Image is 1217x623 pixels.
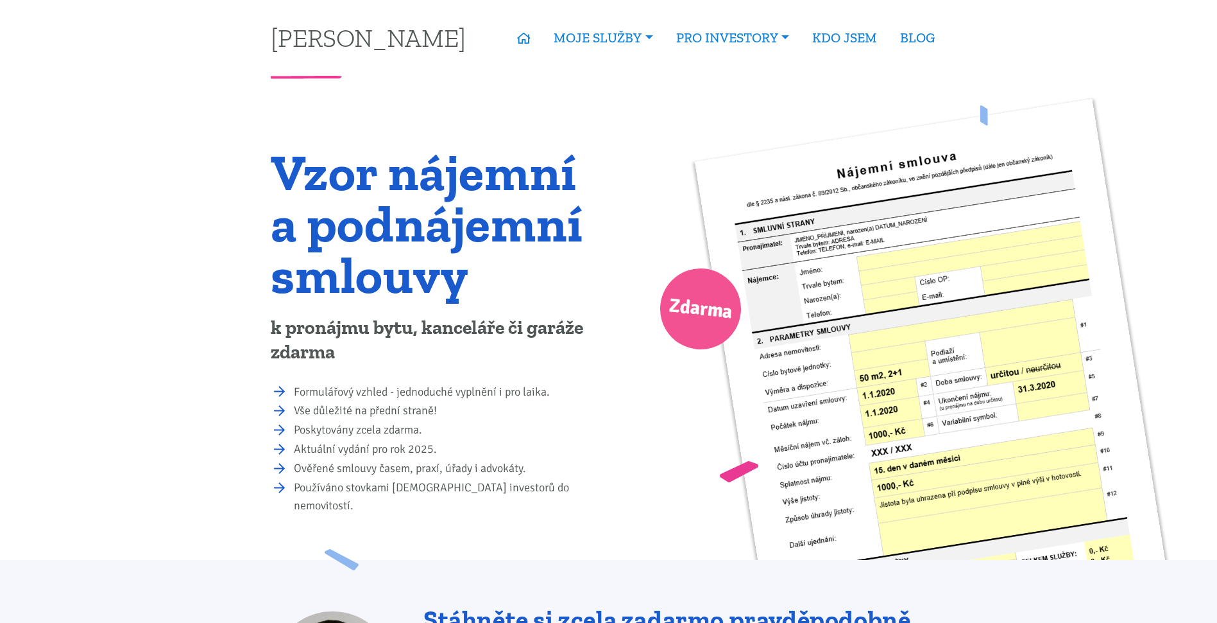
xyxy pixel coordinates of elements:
[294,383,600,401] li: Formulářový vzhled - jednoduché vyplnění i pro laika.
[294,402,600,420] li: Vše důležité na přední straně!
[294,421,600,439] li: Poskytovány zcela zdarma.
[294,460,600,478] li: Ověřené smlouvy časem, praxí, úřady i advokáty.
[294,441,600,459] li: Aktuální vydání pro rok 2025.
[271,146,600,301] h1: Vzor nájemní a podnájemní smlouvy
[801,23,889,53] a: KDO JSEM
[667,289,734,329] span: Zdarma
[294,479,600,515] li: Používáno stovkami [DEMOGRAPHIC_DATA] investorů do nemovitostí.
[889,23,946,53] a: BLOG
[271,25,466,50] a: [PERSON_NAME]
[271,316,600,365] p: k pronájmu bytu, kanceláře či garáže zdarma
[542,23,664,53] a: MOJE SLUŽBY
[665,23,801,53] a: PRO INVESTORY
